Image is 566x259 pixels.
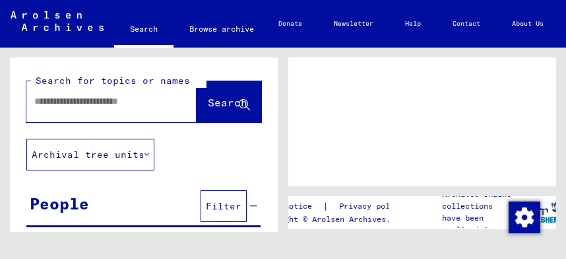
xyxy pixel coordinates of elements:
a: Browse archive [173,13,270,45]
img: Change consent [509,202,540,233]
p: have been realized in partnership with [442,212,523,248]
p: Copyright © Arolsen Archives, 2021 [257,213,420,225]
a: Contact [437,8,496,40]
a: Legal notice [257,200,323,213]
a: Search [114,13,173,48]
span: Search [208,96,247,109]
button: Archival tree units [26,139,154,170]
a: Donate [263,8,318,40]
mat-label: Search for topics or names [36,75,190,87]
div: | [257,200,420,213]
a: Privacy policy [329,200,420,213]
a: Newsletter [318,8,389,40]
a: Help [389,8,437,40]
button: Search [197,81,261,122]
a: About Us [496,8,559,40]
div: People [30,192,89,215]
span: Filter [206,200,241,212]
button: Filter [201,190,247,222]
img: Arolsen_neg.svg [11,11,104,31]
